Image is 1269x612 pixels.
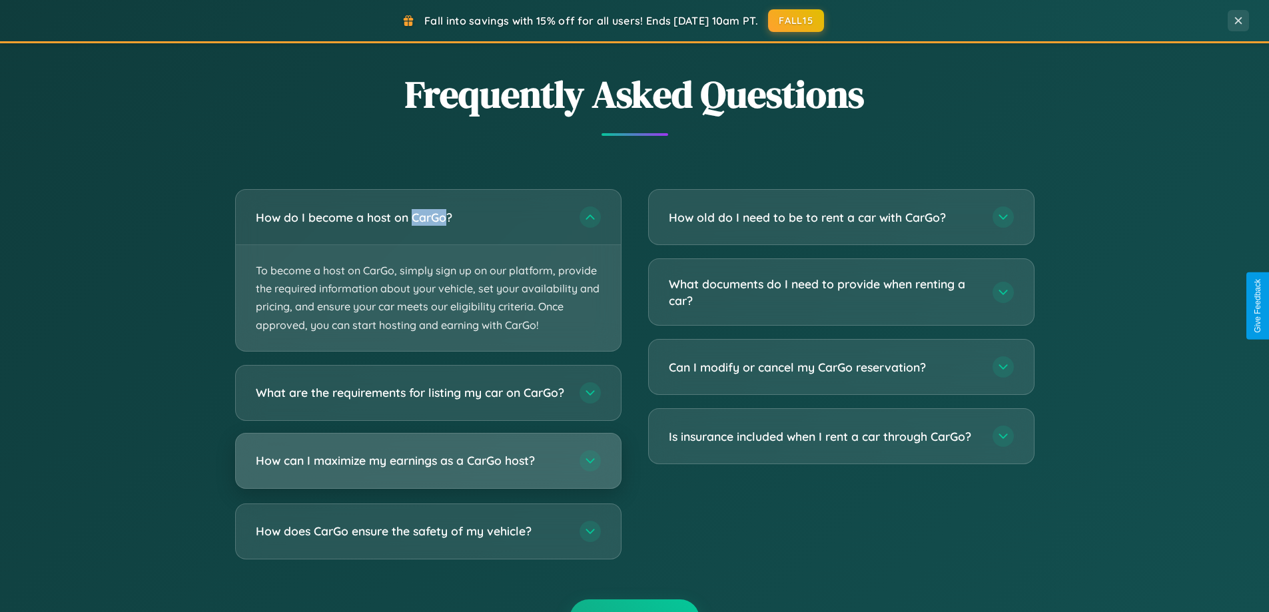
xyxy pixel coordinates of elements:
h3: Is insurance included when I rent a car through CarGo? [669,428,979,445]
h3: What are the requirements for listing my car on CarGo? [256,384,566,401]
h3: How old do I need to be to rent a car with CarGo? [669,209,979,226]
h3: What documents do I need to provide when renting a car? [669,276,979,308]
h3: How does CarGo ensure the safety of my vehicle? [256,523,566,539]
span: Fall into savings with 15% off for all users! Ends [DATE] 10am PT. [424,14,758,27]
button: FALL15 [768,9,824,32]
h2: Frequently Asked Questions [235,69,1035,120]
h3: Can I modify or cancel my CarGo reservation? [669,359,979,376]
h3: How do I become a host on CarGo? [256,209,566,226]
h3: How can I maximize my earnings as a CarGo host? [256,452,566,469]
p: To become a host on CarGo, simply sign up on our platform, provide the required information about... [236,245,621,351]
div: Give Feedback [1253,279,1262,333]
